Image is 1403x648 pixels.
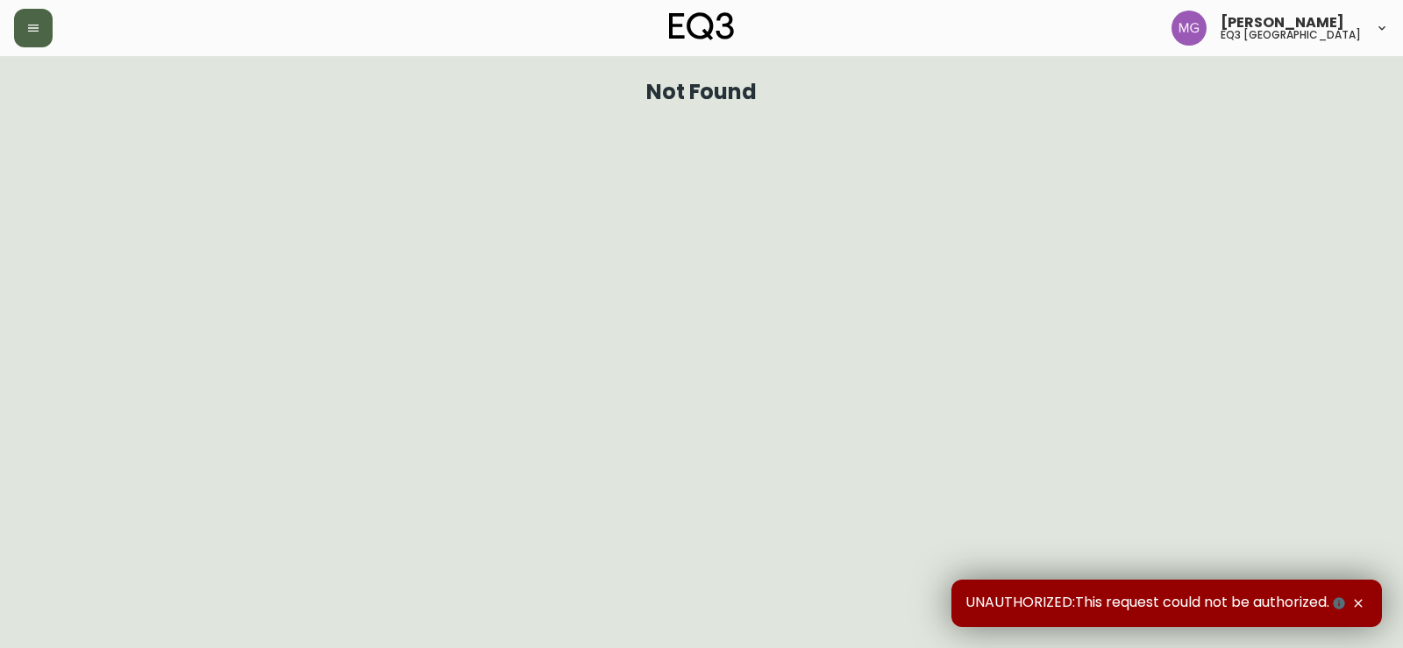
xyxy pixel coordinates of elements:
img: logo [669,12,734,40]
h5: eq3 [GEOGRAPHIC_DATA] [1221,30,1361,40]
img: de8837be2a95cd31bb7c9ae23fe16153 [1172,11,1207,46]
h1: Not Found [646,84,758,100]
span: [PERSON_NAME] [1221,16,1344,30]
span: UNAUTHORIZED:This request could not be authorized. [965,594,1349,613]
